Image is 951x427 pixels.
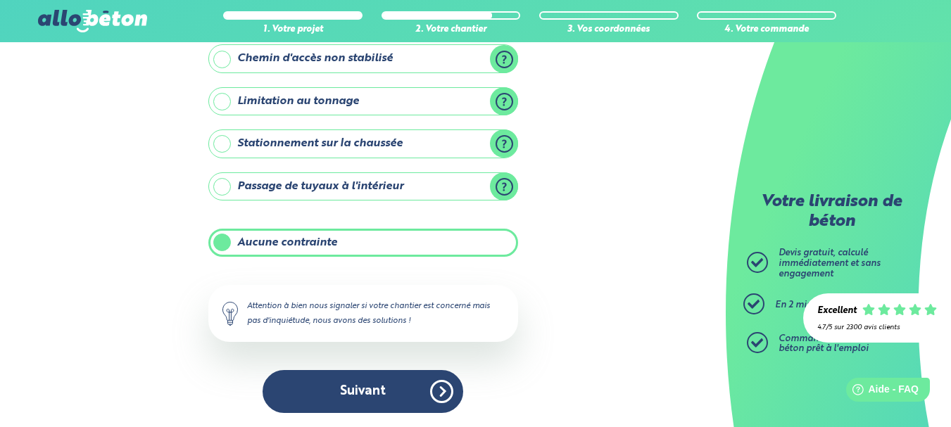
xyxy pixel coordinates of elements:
label: Stationnement sur la chaussée [208,129,518,158]
div: 3. Vos coordonnées [539,25,679,35]
div: 1. Votre projet [223,25,363,35]
button: Suivant [263,370,463,413]
div: 4. Votre commande [697,25,836,35]
label: Passage de tuyaux à l'intérieur [208,172,518,200]
div: Attention à bien nous signaler si votre chantier est concerné mais pas d'inquiétude, nous avons d... [208,285,518,341]
label: Chemin d'accès non stabilisé [208,44,518,72]
label: Aucune contrainte [208,229,518,257]
div: 2. Votre chantier [382,25,521,35]
iframe: Help widget launcher [826,372,936,412]
img: allobéton [38,10,146,32]
label: Limitation au tonnage [208,87,518,115]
